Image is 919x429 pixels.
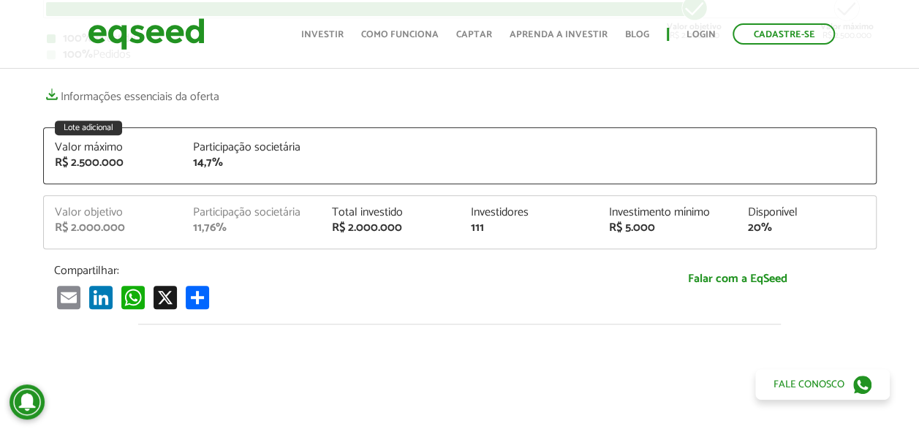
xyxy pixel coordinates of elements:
[748,222,865,234] div: 20%
[687,30,715,39] a: Login
[625,30,649,39] a: Blog
[301,30,344,39] a: Investir
[55,142,172,153] div: Valor máximo
[470,222,587,234] div: 111
[54,285,83,309] a: Email
[193,157,310,169] div: 14,7%
[610,264,866,294] a: Falar com a EqSeed
[332,222,449,234] div: R$ 2.000.000
[510,30,608,39] a: Aprenda a investir
[54,264,588,278] p: Compartilhar:
[456,30,492,39] a: Captar
[55,222,172,234] div: R$ 2.000.000
[609,207,726,219] div: Investimento mínimo
[609,222,726,234] div: R$ 5.000
[193,142,310,153] div: Participação societária
[193,207,310,219] div: Participação societária
[151,285,180,309] a: X
[55,157,172,169] div: R$ 2.500.000
[86,285,116,309] a: LinkedIn
[193,222,310,234] div: 11,76%
[118,285,148,309] a: WhatsApp
[88,15,205,53] img: EqSeed
[470,207,587,219] div: Investidores
[55,207,172,219] div: Valor objetivo
[748,207,865,219] div: Disponível
[332,207,449,219] div: Total investido
[43,83,219,103] a: Informações essenciais da oferta
[733,23,835,45] a: Cadastre-se
[755,369,890,400] a: Fale conosco
[55,121,122,135] div: Lote adicional
[361,30,439,39] a: Como funciona
[183,285,212,309] a: Compartilhar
